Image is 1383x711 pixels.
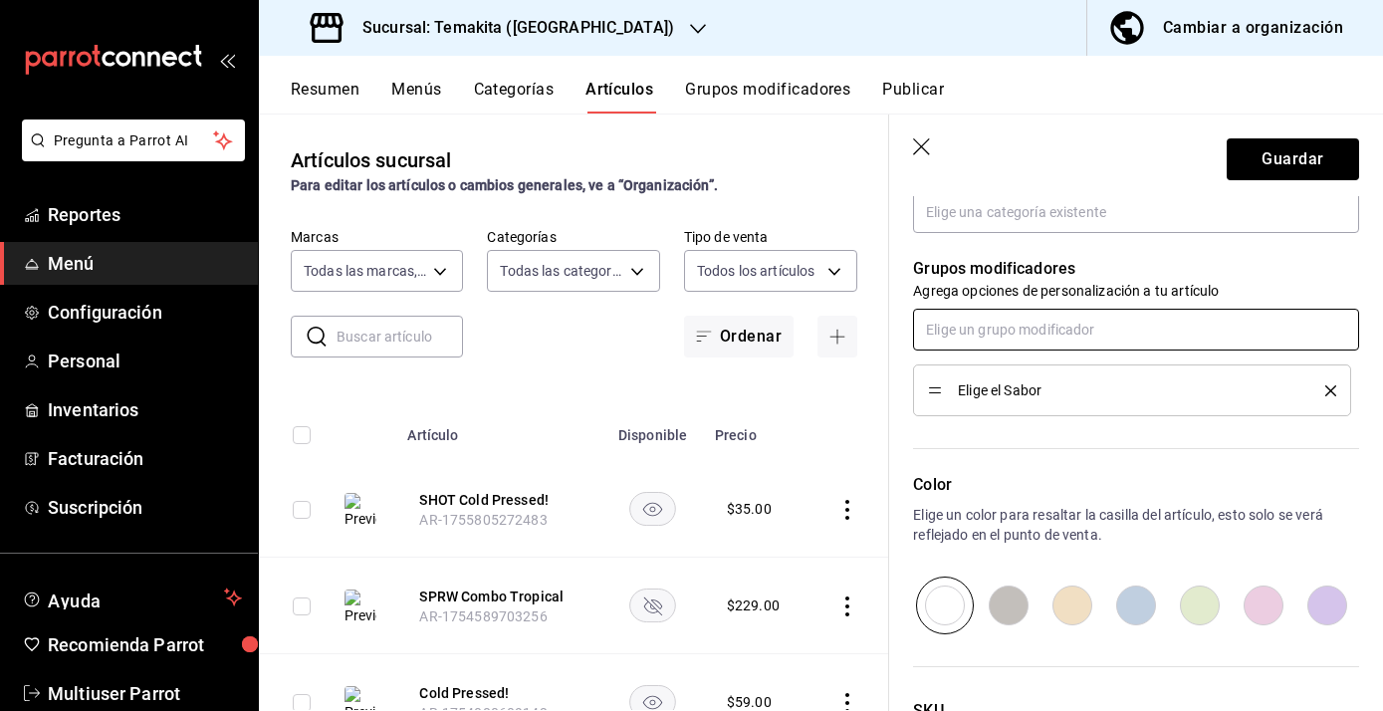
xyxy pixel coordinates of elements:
button: Publicar [882,80,944,114]
label: Categorías [487,230,659,244]
label: Marcas [291,230,463,244]
div: $ 35.00 [727,499,772,519]
span: Todas las categorías, Sin categoría [500,261,622,281]
div: navigation tabs [291,80,1383,114]
span: Inventarios [48,396,242,423]
button: Categorías [474,80,555,114]
span: Suscripción [48,494,242,521]
label: Tipo de venta [684,230,857,244]
span: AR-1755805272483 [419,512,547,528]
span: Multiuser Parrot [48,680,242,707]
div: Artículos sucursal [291,145,451,175]
button: actions [837,500,857,520]
strong: Para editar los artículos o cambios generales, ve a “Organización”. [291,177,718,193]
button: open_drawer_menu [219,52,235,68]
button: edit-product-location [419,683,578,703]
span: Reportes [48,201,242,228]
button: delete [1311,385,1336,396]
span: Facturación [48,445,242,472]
input: Elige un grupo modificador [913,309,1359,351]
button: Artículos [585,80,653,114]
span: Personal [48,348,242,374]
button: edit-product-location [419,587,578,606]
button: Resumen [291,80,359,114]
span: Elige el Sabor [958,383,1295,397]
img: Preview [345,493,376,529]
span: Ayuda [48,586,216,609]
th: Artículo [395,397,602,461]
img: Preview [345,590,376,625]
div: $ 229.00 [727,595,780,615]
span: Todas las marcas, Sin marca [304,261,426,281]
h3: Sucursal: Temakita ([GEOGRAPHIC_DATA]) [346,16,674,40]
button: Guardar [1227,138,1359,180]
p: Agrega opciones de personalización a tu artículo [913,281,1359,301]
div: Cambiar a organización [1163,14,1343,42]
p: Color [913,473,1359,497]
button: Grupos modificadores [685,80,850,114]
span: Pregunta a Parrot AI [54,130,214,151]
span: Todos los artículos [697,261,815,281]
button: Menús [391,80,441,114]
span: Configuración [48,299,242,326]
span: Recomienda Parrot [48,631,242,658]
p: Grupos modificadores [913,257,1359,281]
p: Elige un color para resaltar la casilla del artículo, esto solo se verá reflejado en el punto de ... [913,505,1359,545]
button: Ordenar [684,316,794,357]
th: Precio [703,397,809,461]
th: Disponible [602,397,702,461]
span: Menú [48,250,242,277]
button: availability-product [629,589,676,622]
span: AR-1754589703256 [419,608,547,624]
input: Buscar artículo [337,317,463,356]
a: Pregunta a Parrot AI [14,144,245,165]
input: Elige una categoría existente [913,191,1359,233]
button: availability-product [629,492,676,526]
button: actions [837,596,857,616]
button: Pregunta a Parrot AI [22,119,245,161]
button: edit-product-location [419,490,578,510]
